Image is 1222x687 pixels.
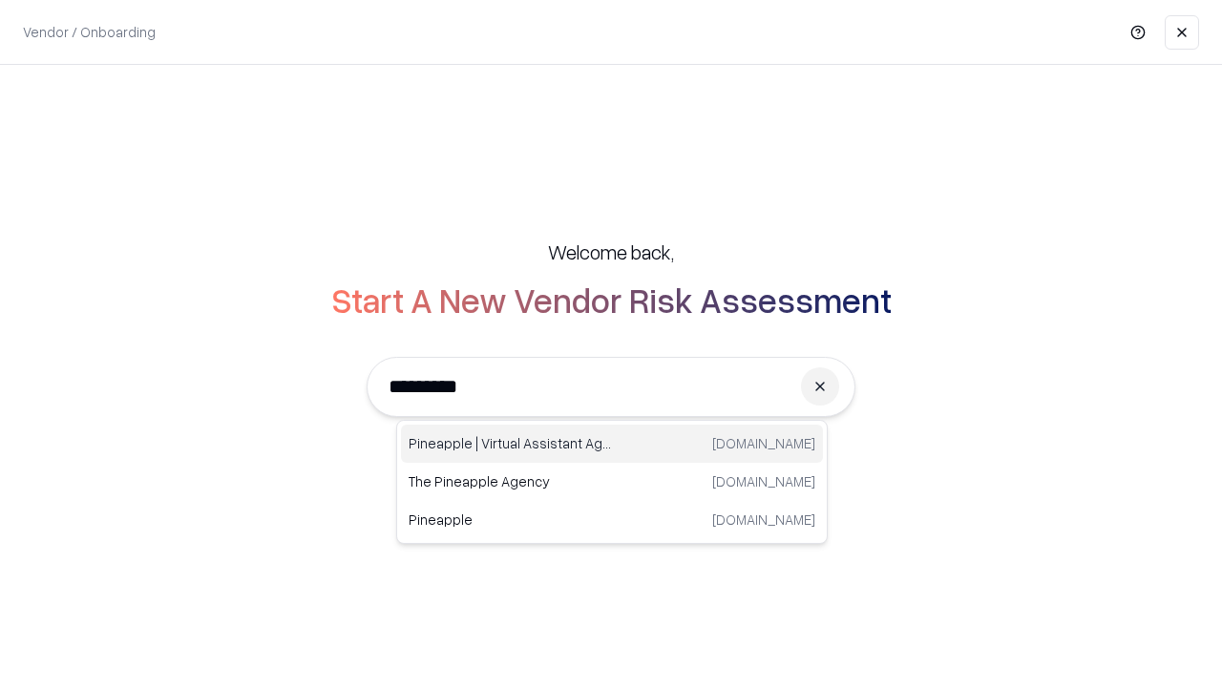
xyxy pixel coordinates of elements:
[23,22,156,42] p: Vendor / Onboarding
[396,420,828,544] div: Suggestions
[712,510,815,530] p: [DOMAIN_NAME]
[712,471,815,491] p: [DOMAIN_NAME]
[409,433,612,453] p: Pineapple | Virtual Assistant Agency
[409,510,612,530] p: Pineapple
[409,471,612,491] p: The Pineapple Agency
[331,281,892,319] h2: Start A New Vendor Risk Assessment
[712,433,815,453] p: [DOMAIN_NAME]
[548,239,674,265] h5: Welcome back,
